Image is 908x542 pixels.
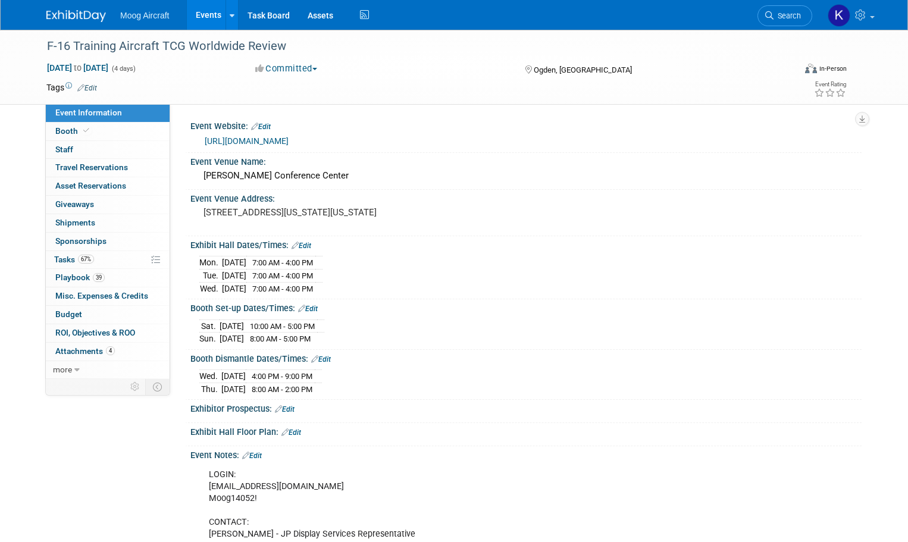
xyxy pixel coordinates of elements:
a: Edit [311,355,331,364]
a: Shipments [46,214,170,232]
a: Attachments4 [46,343,170,361]
span: ROI, Objectives & ROO [55,328,135,337]
a: Event Information [46,104,170,122]
span: 67% [78,255,94,264]
span: Event Information [55,108,122,117]
span: Moog Aircraft [120,11,169,20]
td: [DATE] [222,282,246,295]
div: Booth Set-up Dates/Times: [190,299,862,315]
a: ROI, Objectives & ROO [46,324,170,342]
pre: [STREET_ADDRESS][US_STATE][US_STATE] [203,207,457,218]
td: Toggle Event Tabs [146,379,170,394]
a: Misc. Expenses & Credits [46,287,170,305]
a: Search [757,5,812,26]
span: Travel Reservations [55,162,128,172]
a: Travel Reservations [46,159,170,177]
a: Playbook39 [46,269,170,287]
span: 8:00 AM - 5:00 PM [250,334,311,343]
a: Asset Reservations [46,177,170,195]
span: Budget [55,309,82,319]
span: Sponsorships [55,236,107,246]
td: [DATE] [222,270,246,283]
span: 10:00 AM - 5:00 PM [250,322,315,331]
span: 7:00 AM - 4:00 PM [252,284,313,293]
div: In-Person [819,64,847,73]
a: more [46,361,170,379]
td: [DATE] [220,333,244,345]
a: [URL][DOMAIN_NAME] [205,136,289,146]
span: 8:00 AM - 2:00 PM [252,385,312,394]
span: Tasks [54,255,94,264]
a: Edit [275,405,295,413]
span: 7:00 AM - 4:00 PM [252,271,313,280]
a: Budget [46,306,170,324]
a: Edit [298,305,318,313]
div: Exhibit Hall Floor Plan: [190,423,862,438]
div: Exhibit Hall Dates/Times: [190,236,862,252]
a: Edit [77,84,97,92]
td: Mon. [199,256,222,270]
span: Booth [55,126,92,136]
span: Misc. Expenses & Credits [55,291,148,300]
a: Edit [251,123,271,131]
td: Tue. [199,270,222,283]
a: Edit [242,452,262,460]
img: Kelsey Blackley [828,4,850,27]
a: Edit [281,428,301,437]
td: Wed. [199,282,222,295]
span: 39 [93,273,105,282]
span: more [53,365,72,374]
span: Playbook [55,272,105,282]
td: Personalize Event Tab Strip [125,379,146,394]
td: [DATE] [220,319,244,333]
div: Event Venue Name: [190,153,862,168]
td: [DATE] [222,256,246,270]
span: 4 [106,346,115,355]
td: Wed. [199,370,221,383]
span: Shipments [55,218,95,227]
a: Giveaways [46,196,170,214]
div: Event Notes: [190,446,862,462]
td: [DATE] [221,383,246,395]
img: ExhibitDay [46,10,106,22]
img: Format-Inperson.png [805,64,817,73]
span: [DATE] [DATE] [46,62,109,73]
span: 7:00 AM - 4:00 PM [252,258,313,267]
span: Asset Reservations [55,181,126,190]
span: Search [774,11,801,20]
td: [DATE] [221,370,246,383]
span: Giveaways [55,199,94,209]
a: Booth [46,123,170,140]
div: F-16 Training Aircraft TCG Worldwide Review [43,36,778,57]
div: Event Rating [814,82,846,87]
span: Ogden, [GEOGRAPHIC_DATA] [534,65,632,74]
button: Committed [251,62,322,75]
a: Edit [292,242,311,250]
td: Sat. [199,319,220,333]
div: Event Venue Address: [190,190,862,205]
div: Booth Dismantle Dates/Times: [190,350,862,365]
i: Booth reservation complete [83,127,89,134]
div: Event Website: [190,117,862,133]
span: Attachments [55,346,115,356]
a: Staff [46,141,170,159]
span: (4 days) [111,65,136,73]
span: Staff [55,145,73,154]
a: Sponsorships [46,233,170,250]
div: Exhibitor Prospectus: [190,400,862,415]
td: Sun. [199,333,220,345]
td: Thu. [199,383,221,395]
div: Event Format [728,62,847,80]
td: Tags [46,82,97,93]
div: [PERSON_NAME] Conference Center [199,167,853,185]
span: to [72,63,83,73]
span: 4:00 PM - 9:00 PM [252,372,312,381]
a: Tasks67% [46,251,170,269]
